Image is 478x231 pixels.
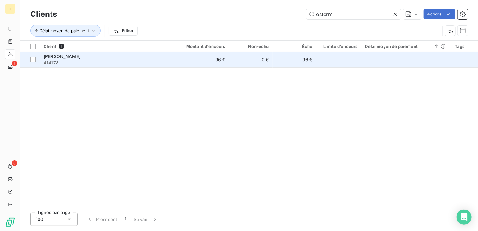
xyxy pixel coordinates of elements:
span: [PERSON_NAME] [44,54,81,59]
img: Logo LeanPay [5,217,15,227]
div: Tags [455,44,474,49]
span: Délai moyen de paiement [39,28,89,33]
span: 414178 [44,60,167,66]
div: Limite d’encours [320,44,358,49]
button: 1 [121,213,130,226]
span: 100 [36,216,43,222]
div: Délai moyen de paiement [365,44,447,49]
div: Open Intercom Messenger [457,210,472,225]
button: Actions [424,9,455,19]
td: 96 € [273,52,316,67]
button: Délai moyen de paiement [30,25,101,37]
div: Échu [277,44,313,49]
button: Filtrer [109,26,138,36]
span: 1 [12,61,17,66]
span: Client [44,44,56,49]
h3: Clients [30,9,57,20]
div: LI [5,4,15,14]
div: Montant d'encours [174,44,225,49]
span: - [356,56,358,63]
span: 1 [125,216,126,222]
button: Précédent [83,213,121,226]
span: - [455,57,457,62]
div: Non-échu [233,44,269,49]
td: 96 € [170,52,229,67]
button: Suivant [130,213,162,226]
span: 1 [59,44,64,49]
input: Rechercher [306,9,401,19]
span: 6 [12,160,17,166]
td: 0 € [229,52,273,67]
